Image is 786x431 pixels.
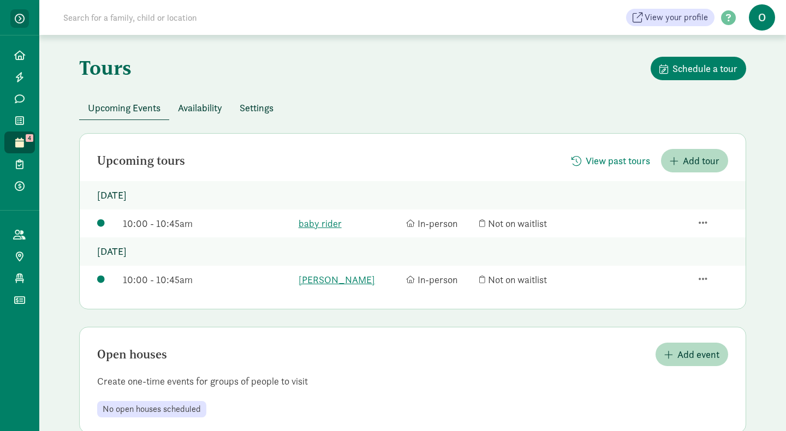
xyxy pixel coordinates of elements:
[626,9,714,26] a: View your profile
[586,153,650,168] span: View past tours
[479,272,581,287] div: Not on waitlist
[406,216,474,231] div: In-person
[88,100,160,115] span: Upcoming Events
[563,149,659,172] button: View past tours
[683,153,719,168] span: Add tour
[80,375,746,388] p: Create one-time events for groups of people to visit
[103,404,201,414] span: No open houses scheduled
[57,7,363,28] input: Search for a family, child or location
[299,216,401,231] a: baby rider
[731,379,786,431] iframe: Chat Widget
[26,134,33,142] span: 4
[80,237,746,266] p: [DATE]
[178,100,222,115] span: Availability
[123,272,293,287] div: 10:00 - 10:45am
[656,343,728,366] button: Add event
[97,154,185,167] h2: Upcoming tours
[79,96,169,119] button: Upcoming Events
[169,96,231,119] button: Availability
[4,131,35,153] a: 4
[240,100,273,115] span: Settings
[479,216,581,231] div: Not on waitlist
[645,11,708,24] span: View your profile
[406,272,474,287] div: In-person
[563,155,659,167] a: View past tours
[672,61,737,76] span: Schedule a tour
[79,57,132,79] h1: Tours
[749,4,775,31] span: O
[299,272,401,287] a: [PERSON_NAME]
[661,149,728,172] button: Add tour
[677,347,719,362] span: Add event
[97,348,167,361] h2: Open houses
[231,96,282,119] button: Settings
[123,216,293,231] div: 10:00 - 10:45am
[651,57,746,80] button: Schedule a tour
[80,181,746,209] p: [DATE]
